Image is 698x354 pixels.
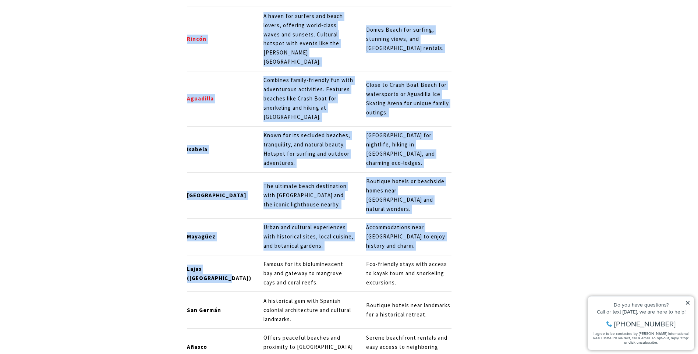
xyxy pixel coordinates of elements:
p: Domes Beach for surfing, stunning views, and [GEOGRAPHIC_DATA] rentals. [366,25,451,53]
p: [GEOGRAPHIC_DATA] for nightlife, hiking in [GEOGRAPHIC_DATA], and charming eco-lodges. [366,131,451,168]
span: I agree to be contacted by [PERSON_NAME] International Real Estate PR via text, call & email. To ... [9,45,105,59]
p: The ultimate beach destination with [GEOGRAPHIC_DATA] and the iconic lighthouse nearby. [263,182,354,209]
p: Combines family-friendly fun with adventurous activities. Features beaches like Crash Boat for sn... [263,76,354,122]
strong: Rincón [187,35,206,42]
a: Aguadilla - open in a new tab [187,95,214,102]
p: Boutique hotels near landmarks for a historical retreat. [366,301,451,319]
strong: Lajas ([GEOGRAPHIC_DATA]) [187,265,251,282]
p: Accommodations near [GEOGRAPHIC_DATA] to enjoy history and charm. [366,223,451,251]
strong: San Germán [187,307,221,314]
span: [PHONE_NUMBER] [30,35,92,42]
strong: Mayagüez [187,233,216,240]
p: Eco-friendly stays with access to kayak tours and snorkeling excursions. [366,260,451,287]
p: Close to Crash Boat Beach for watersports or Aguadilla Ice Skating Arena for unique family outings. [366,81,451,117]
div: Call or text [DATE], we are here to help! [8,24,106,29]
div: Do you have questions? [8,17,106,22]
strong: Añasco [187,343,207,350]
p: Known for its secluded beaches, tranquility, and natural beauty. Hotspot for surfing and outdoor ... [263,131,354,168]
p: A historical gem with Spanish colonial architecture and cultural landmarks. [263,297,354,324]
strong: Aguadilla [187,95,214,102]
p: Boutique hotels or beachside homes near [GEOGRAPHIC_DATA] and natural wonders. [366,177,451,214]
strong: Isabela [187,146,208,153]
p: Famous for its bioluminescent bay and gateway to mangrove cays and coral reefs. [263,260,354,287]
p: A haven for surfers and beach lovers, offering world-class waves and sunsets. Cultural hotspot wi... [263,12,354,67]
a: Rincón - open in a new tab [187,35,206,42]
strong: [GEOGRAPHIC_DATA] [187,192,247,199]
p: Urban and cultural experiences with historical sites, local cuisine, and botanical gardens. [263,223,354,251]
